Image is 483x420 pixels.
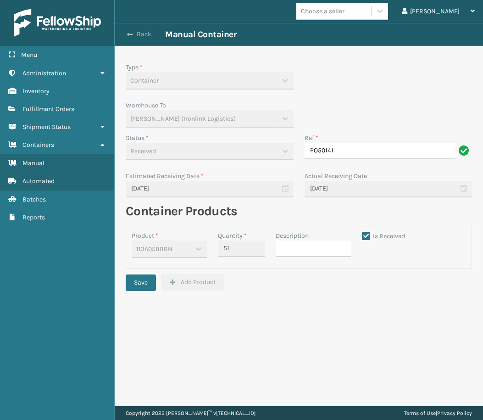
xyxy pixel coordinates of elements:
label: Product [132,232,158,240]
label: Ref [305,133,318,143]
label: Is Received [362,232,405,240]
button: Add Product [161,274,224,291]
div: | [404,406,472,420]
h3: Manual Container [165,29,236,40]
span: Administration [22,69,66,77]
a: Terms of Use [404,410,436,416]
input: MM/DD/YYYY [126,181,294,197]
p: Copyright 2023 [PERSON_NAME]™ v [TECHNICAL_ID] [126,406,255,420]
a: Privacy Policy [437,410,472,416]
span: Manual [22,159,44,167]
label: Quantity [218,231,247,241]
div: Choose a seller [301,6,344,16]
span: Fulfillment Orders [22,105,74,113]
span: Inventory [22,87,50,95]
span: Batches [22,196,46,203]
button: Save [126,274,156,291]
span: Menu [21,51,37,59]
span: Containers [22,141,54,149]
label: Estimated Receiving Date [126,172,204,180]
span: Reports [22,213,45,221]
label: Status [126,134,149,142]
input: MM/DD/YYYY [305,181,472,197]
img: logo [14,9,101,37]
button: Back [123,30,165,39]
label: Actual Receiving Date [305,172,367,180]
label: Description [276,231,309,241]
span: Shipment Status [22,123,71,131]
h2: Container Products [126,203,472,219]
label: Type [126,63,143,71]
label: Warehouse To [126,101,166,109]
span: Automated [22,177,55,185]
